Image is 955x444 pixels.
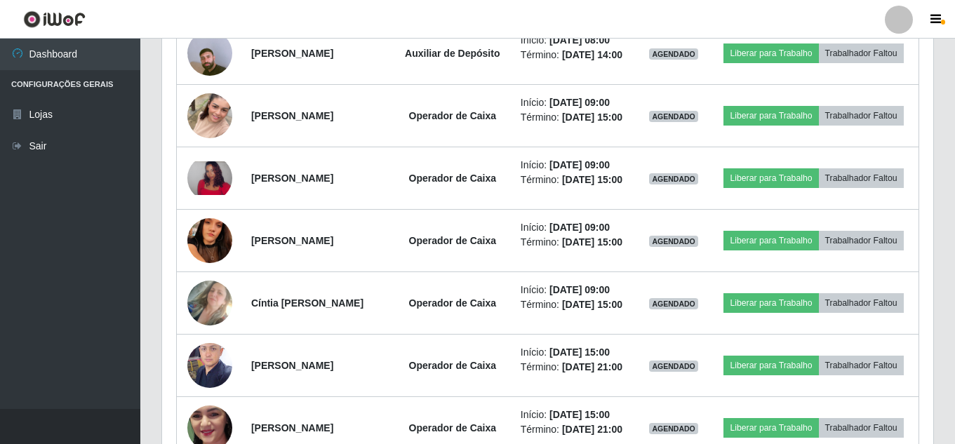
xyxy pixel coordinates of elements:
[251,235,333,246] strong: [PERSON_NAME]
[649,111,698,122] span: AGENDADO
[251,360,333,371] strong: [PERSON_NAME]
[521,297,630,312] li: Término:
[649,361,698,372] span: AGENDADO
[521,48,630,62] li: Término:
[409,235,497,246] strong: Operador de Caixa
[521,345,630,360] li: Início:
[649,423,698,434] span: AGENDADO
[409,297,497,309] strong: Operador de Caixa
[409,422,497,433] strong: Operador de Caixa
[521,95,630,110] li: Início:
[405,48,500,59] strong: Auxiliar de Depósito
[819,168,904,188] button: Trabalhador Faltou
[521,33,630,48] li: Início:
[723,168,818,188] button: Liberar para Trabalho
[521,422,630,437] li: Término:
[187,335,232,395] img: 1672860829708.jpeg
[251,48,333,59] strong: [PERSON_NAME]
[723,293,818,313] button: Liberar para Trabalho
[819,293,904,313] button: Trabalhador Faltou
[251,173,333,184] strong: [PERSON_NAME]
[187,263,232,342] img: 1756831283854.jpeg
[549,284,610,295] time: [DATE] 09:00
[521,220,630,235] li: Início:
[562,299,622,310] time: [DATE] 15:00
[187,76,232,156] img: 1753525532646.jpeg
[562,424,622,435] time: [DATE] 21:00
[549,159,610,170] time: [DATE] 09:00
[521,360,630,375] li: Término:
[819,231,904,250] button: Trabalhador Faltou
[562,174,622,185] time: [DATE] 15:00
[549,222,610,233] time: [DATE] 09:00
[723,43,818,63] button: Liberar para Trabalho
[409,173,497,184] strong: Operador de Caixa
[409,110,497,121] strong: Operador de Caixa
[521,158,630,173] li: Início:
[549,347,610,358] time: [DATE] 15:00
[187,13,232,93] img: 1756498366711.jpeg
[562,361,622,372] time: [DATE] 21:00
[649,236,698,247] span: AGENDADO
[251,297,363,309] strong: Cíntia [PERSON_NAME]
[549,409,610,420] time: [DATE] 15:00
[521,283,630,297] li: Início:
[723,356,818,375] button: Liberar para Trabalho
[23,11,86,28] img: CoreUI Logo
[251,110,333,121] strong: [PERSON_NAME]
[409,360,497,371] strong: Operador de Caixa
[723,106,818,126] button: Liberar para Trabalho
[521,110,630,125] li: Término:
[649,173,698,184] span: AGENDADO
[562,112,622,123] time: [DATE] 15:00
[562,236,622,248] time: [DATE] 15:00
[723,418,818,438] button: Liberar para Trabalho
[649,48,698,60] span: AGENDADO
[549,34,610,46] time: [DATE] 08:00
[187,161,232,195] img: 1753753333506.jpeg
[521,173,630,187] li: Término:
[819,106,904,126] button: Trabalhador Faltou
[251,422,333,433] strong: [PERSON_NAME]
[819,418,904,438] button: Trabalhador Faltou
[521,235,630,250] li: Término:
[819,43,904,63] button: Trabalhador Faltou
[562,49,622,60] time: [DATE] 14:00
[521,408,630,422] li: Início:
[649,298,698,309] span: AGENDADO
[549,97,610,108] time: [DATE] 09:00
[723,231,818,250] button: Liberar para Trabalho
[187,191,232,290] img: 1755117602087.jpeg
[819,356,904,375] button: Trabalhador Faltou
